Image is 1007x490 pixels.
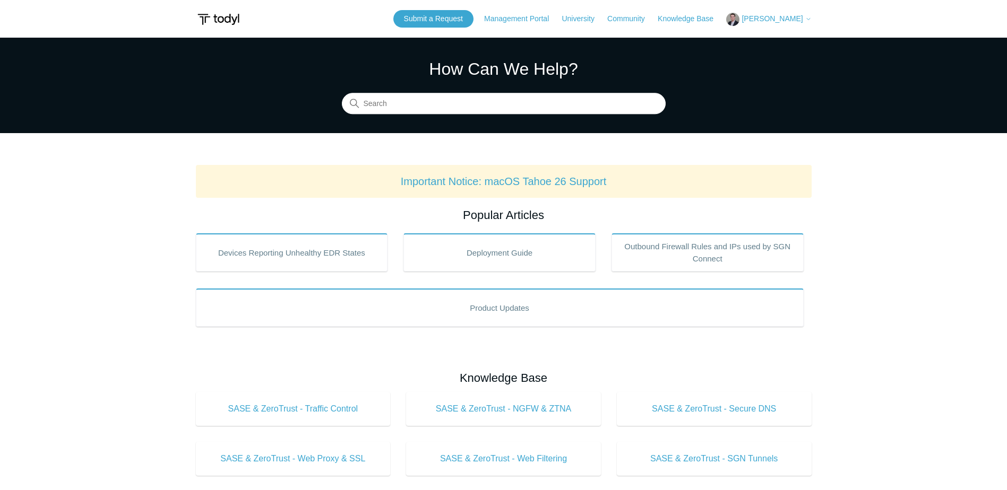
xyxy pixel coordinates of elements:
a: Community [607,13,656,24]
span: SASE & ZeroTrust - Secure DNS [633,402,796,415]
input: Search [342,93,666,115]
button: [PERSON_NAME] [726,13,811,26]
a: Outbound Firewall Rules and IPs used by SGN Connect [612,233,804,272]
a: Product Updates [196,288,804,327]
a: University [562,13,605,24]
a: SASE & ZeroTrust - Web Filtering [406,442,601,476]
span: SASE & ZeroTrust - Traffic Control [212,402,375,415]
h1: How Can We Help? [342,56,666,82]
h2: Knowledge Base [196,369,812,387]
span: SASE & ZeroTrust - SGN Tunnels [633,452,796,465]
a: Submit a Request [393,10,474,28]
a: SASE & ZeroTrust - Traffic Control [196,392,391,426]
a: SASE & ZeroTrust - NGFW & ZTNA [406,392,601,426]
a: Important Notice: macOS Tahoe 26 Support [401,176,607,187]
span: SASE & ZeroTrust - Web Proxy & SSL [212,452,375,465]
h2: Popular Articles [196,206,812,224]
img: Todyl Support Center Help Center home page [196,10,241,29]
a: Knowledge Base [658,13,724,24]
a: SASE & ZeroTrust - Secure DNS [617,392,812,426]
span: SASE & ZeroTrust - NGFW & ZTNA [422,402,585,415]
a: Management Portal [484,13,560,24]
span: SASE & ZeroTrust - Web Filtering [422,452,585,465]
a: SASE & ZeroTrust - SGN Tunnels [617,442,812,476]
a: Deployment Guide [403,233,596,272]
a: SASE & ZeroTrust - Web Proxy & SSL [196,442,391,476]
span: [PERSON_NAME] [742,14,803,23]
a: Devices Reporting Unhealthy EDR States [196,233,388,272]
